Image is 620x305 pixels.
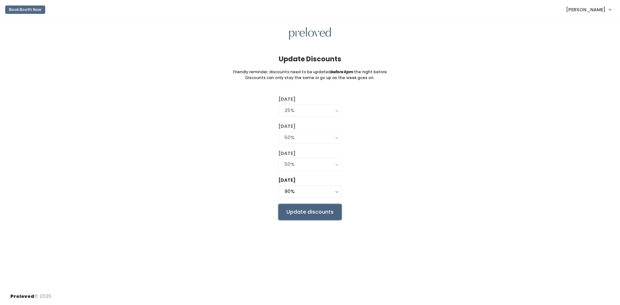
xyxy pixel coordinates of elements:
[279,55,341,63] h4: Update Discounts
[284,188,336,195] div: 90%
[233,69,387,75] small: Friendly reminder, discounts need to be updated the night before
[331,69,353,75] i: before 6pm
[278,158,342,170] button: 50%
[560,3,617,16] a: [PERSON_NAME]
[566,6,605,13] span: [PERSON_NAME]
[278,185,342,198] button: 90%
[284,134,336,141] div: 50%
[278,177,295,184] label: [DATE]
[5,5,45,14] button: Book Booth Now
[284,161,336,168] div: 50%
[284,107,336,114] div: 25%
[278,150,295,157] label: [DATE]
[245,75,375,81] small: Discounts can only stay the same or go up as the week goes on.
[10,293,34,300] span: Preloved
[10,288,51,300] div: © 2025
[278,204,342,220] input: Update discounts
[278,123,295,130] label: [DATE]
[278,131,342,144] button: 50%
[5,3,45,17] a: Book Booth Now
[289,27,331,40] img: preloved logo
[278,104,342,117] button: 25%
[278,96,295,103] label: [DATE]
